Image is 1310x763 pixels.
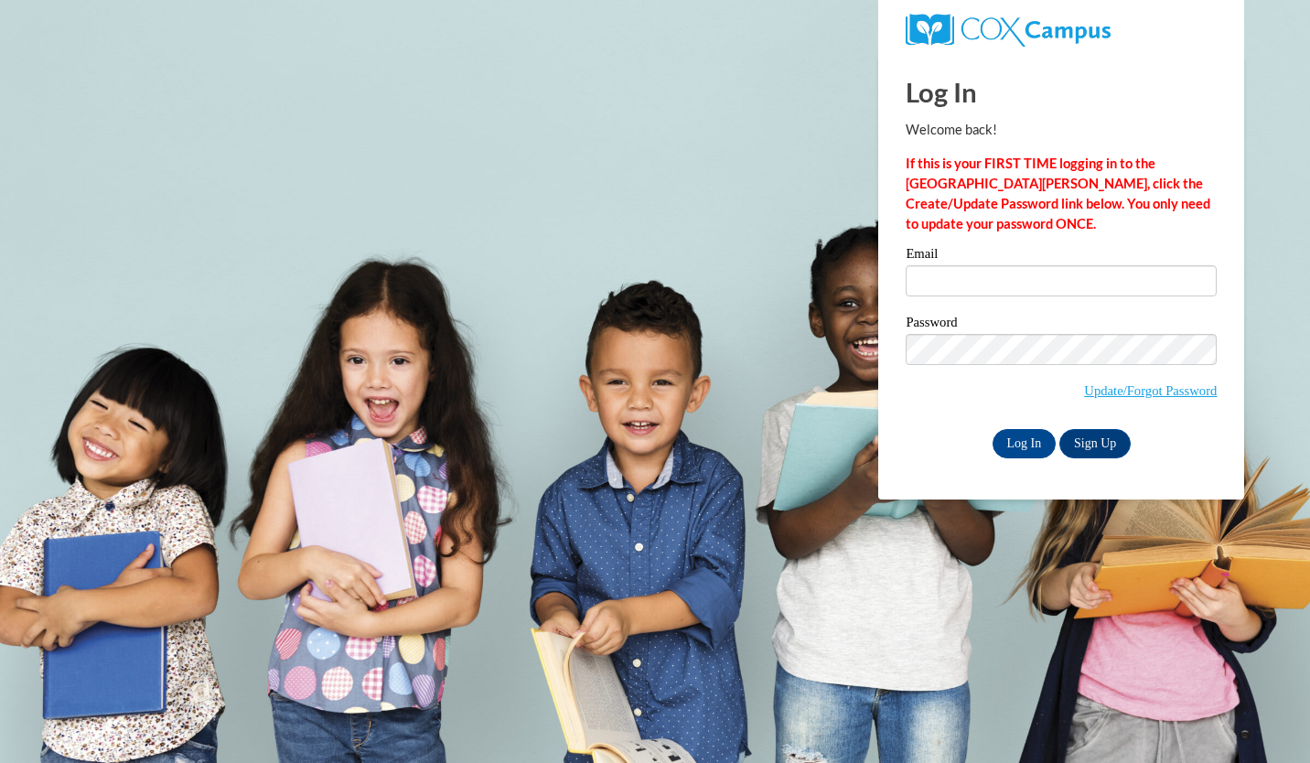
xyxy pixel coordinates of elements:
strong: If this is your FIRST TIME logging in to the [GEOGRAPHIC_DATA][PERSON_NAME], click the Create/Upd... [906,156,1210,231]
img: COX Campus [906,14,1110,47]
label: Email [906,247,1217,265]
a: COX Campus [906,21,1110,37]
h1: Log In [906,73,1217,111]
p: Welcome back! [906,120,1217,140]
label: Password [906,316,1217,334]
a: Update/Forgot Password [1084,383,1217,398]
a: Sign Up [1059,429,1131,458]
input: Log In [993,429,1057,458]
